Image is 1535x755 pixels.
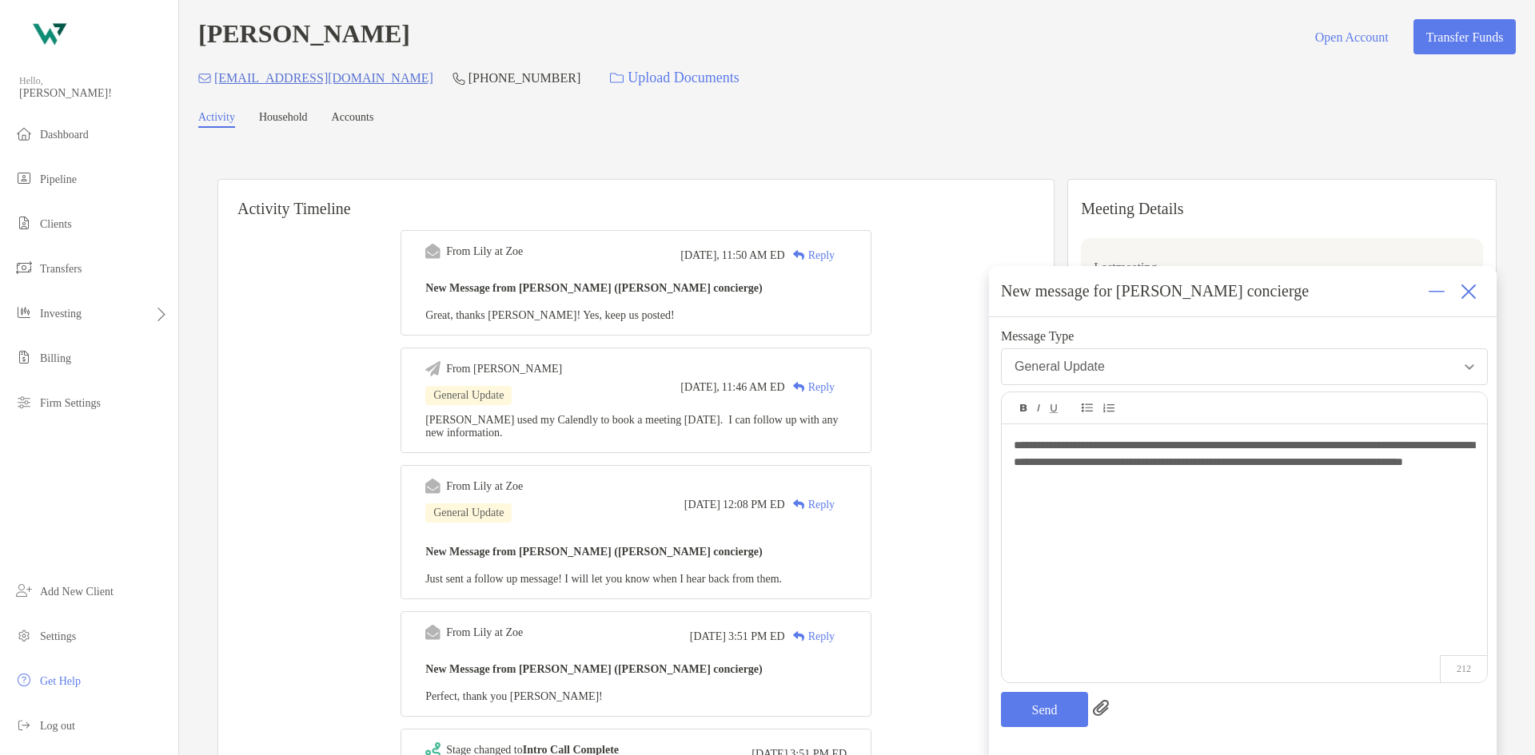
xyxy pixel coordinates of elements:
img: pipeline icon [14,169,34,188]
span: [DATE] [684,499,720,511]
img: firm-settings icon [14,392,34,411]
img: paperclip attachments [1093,700,1109,716]
a: Household [259,111,308,128]
img: get-help icon [14,670,34,689]
img: Event icon [425,479,441,494]
div: Reply [785,247,835,264]
span: Transfers [40,263,82,275]
h4: [PERSON_NAME] [198,19,410,54]
img: Zoe Logo [19,6,77,64]
a: Accounts [332,111,374,128]
button: Open Account [1302,19,1401,54]
img: Event icon [425,625,441,640]
button: Send [1001,692,1088,727]
img: Reply icon [793,631,805,642]
span: Perfect, thank you [PERSON_NAME]! [425,690,603,702]
img: billing icon [14,348,34,367]
img: Open dropdown arrow [1465,364,1474,370]
span: 12:08 PM ED [723,499,785,511]
div: General Update [1015,360,1105,374]
span: Firm Settings [40,397,101,409]
button: General Update [1001,348,1488,385]
span: [PERSON_NAME]! [19,87,169,100]
img: logout icon [14,715,34,734]
div: General Update [425,386,512,405]
p: [PHONE_NUMBER] [468,68,580,88]
span: Log out [40,720,75,732]
img: clients icon [14,213,34,232]
h6: Activity Timeline [218,180,1054,218]
span: [PERSON_NAME] used my Calendly to book a meeting [DATE]. I can follow up with any new information. [425,414,838,439]
a: Activity [198,111,235,128]
span: 11:46 AM ED [722,381,785,394]
img: Event icon [425,361,441,376]
p: Meeting Details [1081,199,1483,219]
img: Editor control icon [1037,404,1040,412]
img: Expand or collapse [1429,284,1445,300]
img: button icon [610,73,624,84]
span: 3:51 PM ED [728,630,785,643]
img: Email Icon [198,74,211,83]
img: dashboard icon [14,124,34,143]
span: [DATE], [680,249,720,262]
div: General Update [425,503,512,523]
a: Upload Documents [600,61,749,95]
div: Reply [785,628,835,645]
div: From Lily at Zoe [446,245,523,258]
span: Billing [40,352,71,364]
span: Investing [40,308,82,320]
img: Editor control icon [1102,403,1114,413]
img: Reply icon [793,250,805,260]
img: Reply icon [793,382,805,392]
b: New Message from [PERSON_NAME] ([PERSON_NAME] concierge) [425,282,763,294]
b: New Message from [PERSON_NAME] ([PERSON_NAME] concierge) [425,546,763,558]
span: Clients [40,218,72,230]
b: New Message from [PERSON_NAME] ([PERSON_NAME] concierge) [425,663,763,675]
img: Editor control icon [1050,404,1058,413]
span: [DATE], [680,381,720,394]
img: Editor control icon [1082,403,1093,412]
span: Add New Client [40,586,114,598]
img: settings icon [14,626,34,645]
p: [EMAIL_ADDRESS][DOMAIN_NAME] [214,68,433,88]
img: Reply icon [793,499,805,510]
img: Phone Icon [453,72,465,85]
img: Close [1461,284,1477,300]
img: investing icon [14,303,34,322]
div: Reply [785,379,835,395]
img: Event icon [425,244,441,259]
span: Get Help [40,675,81,687]
span: Dashboard [40,129,89,141]
span: Pipeline [40,173,77,185]
span: Message Type [1001,329,1488,344]
div: From [PERSON_NAME] [446,363,562,376]
div: New message for [PERSON_NAME] concierge [1001,282,1309,300]
div: From Lily at Zoe [446,626,523,639]
div: Reply [785,496,835,513]
span: Settings [40,630,76,642]
div: From Lily at Zoe [446,480,523,493]
span: Great, thanks [PERSON_NAME]! Yes, keep us posted! [425,309,674,321]
img: Editor control icon [1020,404,1027,412]
button: Transfer Funds [1413,19,1516,54]
span: 11:50 AM ED [722,249,785,262]
span: Just sent a follow up message! I will let you know when I hear back from them. [425,573,782,585]
span: [DATE] [690,630,726,643]
p: Last meeting [1094,257,1470,277]
img: transfers icon [14,258,34,277]
p: 212 [1440,655,1487,682]
img: add_new_client icon [14,581,34,600]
